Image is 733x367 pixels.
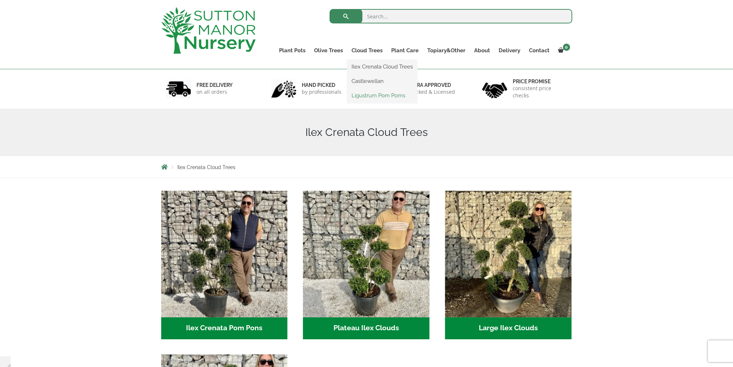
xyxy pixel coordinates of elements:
span: 0 [563,44,570,51]
a: Contact [525,45,554,56]
span: Ilex Crenata Cloud Trees [177,164,235,170]
a: Castlewellan [347,76,417,87]
img: Ilex Crenata Pom Pons [161,191,288,317]
img: Plateau Ilex Clouds [303,191,429,317]
a: Delivery [494,45,525,56]
a: Plant Pots [275,45,310,56]
img: logo [161,7,256,54]
input: Search... [330,9,572,23]
h6: Price promise [513,78,568,85]
h6: Defra approved [407,82,455,88]
img: 4.jpg [482,78,507,100]
a: 0 [554,45,572,56]
a: Visit product category Large Ilex Clouds [445,191,571,339]
img: Large Ilex Clouds [445,191,571,317]
p: consistent price checks [513,85,568,99]
a: Visit product category Ilex Crenata Pom Pons [161,191,288,339]
a: Cloud Trees [347,45,387,56]
p: checked & Licensed [407,88,455,96]
p: by professionals [302,88,341,96]
a: About [470,45,494,56]
img: 2.jpg [271,80,296,98]
h6: hand picked [302,82,341,88]
a: Olive Trees [310,45,347,56]
h2: Large Ilex Clouds [445,317,571,340]
a: Visit product category Plateau Ilex Clouds [303,191,429,339]
img: 1.jpg [166,80,191,98]
h2: Plateau Ilex Clouds [303,317,429,340]
h6: FREE DELIVERY [197,82,233,88]
a: Ilex Crenata Cloud Trees [347,61,417,72]
h2: Ilex Crenata Pom Pons [161,317,288,340]
h1: Ilex Crenata Cloud Trees [161,126,572,139]
a: Topiary&Other [423,45,470,56]
nav: Breadcrumbs [161,164,572,170]
a: Ligustrum Pom Poms [347,90,417,101]
p: on all orders [197,88,233,96]
a: Plant Care [387,45,423,56]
